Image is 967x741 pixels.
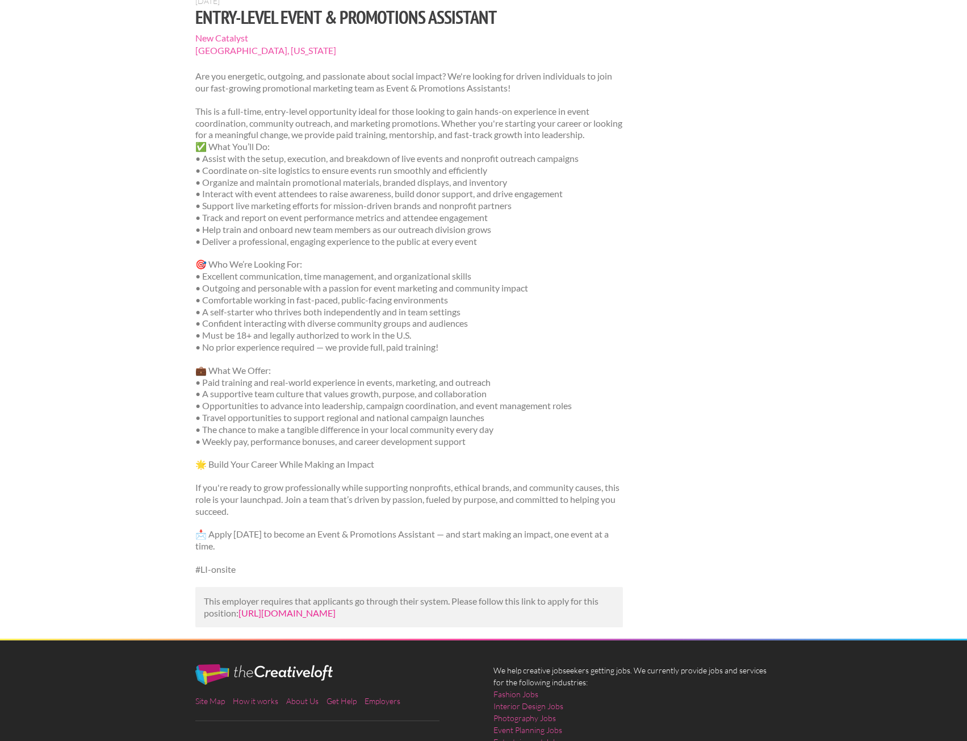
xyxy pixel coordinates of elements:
[195,459,623,471] p: 🌟 Build Your Career While Making an Impact
[493,712,556,724] a: Photography Jobs
[365,696,400,706] a: Employers
[195,70,623,94] p: Are you energetic, outgoing, and passionate about social impact? We're looking for driven individ...
[195,106,623,248] p: This is a full-time, entry-level opportunity ideal for those looking to gain hands-on experience ...
[326,696,357,706] a: Get Help
[286,696,319,706] a: About Us
[493,724,562,736] a: Event Planning Jobs
[195,664,333,685] img: The Creative Loft
[195,696,225,706] a: Site Map
[195,7,623,27] h1: Entry-Level Event & Promotions Assistant
[195,482,623,517] p: If you're ready to grow professionally while supporting nonprofits, ethical brands, and community...
[195,564,623,576] p: #LI-onsite
[493,688,538,700] a: Fashion Jobs
[238,607,336,618] a: [URL][DOMAIN_NAME]
[195,32,623,44] span: New Catalyst
[195,365,623,448] p: 💼 What We Offer: • Paid training and real-world experience in events, marketing, and outreach • A...
[195,44,623,57] span: [GEOGRAPHIC_DATA], [US_STATE]
[233,696,278,706] a: How it works
[204,596,614,619] p: This employer requires that applicants go through their system. Please follow this link to apply ...
[195,259,623,353] p: 🎯 Who We’re Looking For: • Excellent communication, time management, and organizational skills • ...
[195,528,623,552] p: 📩 Apply [DATE] to become an Event & Promotions Assistant — and start making an impact, one event ...
[493,700,563,712] a: Interior Design Jobs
